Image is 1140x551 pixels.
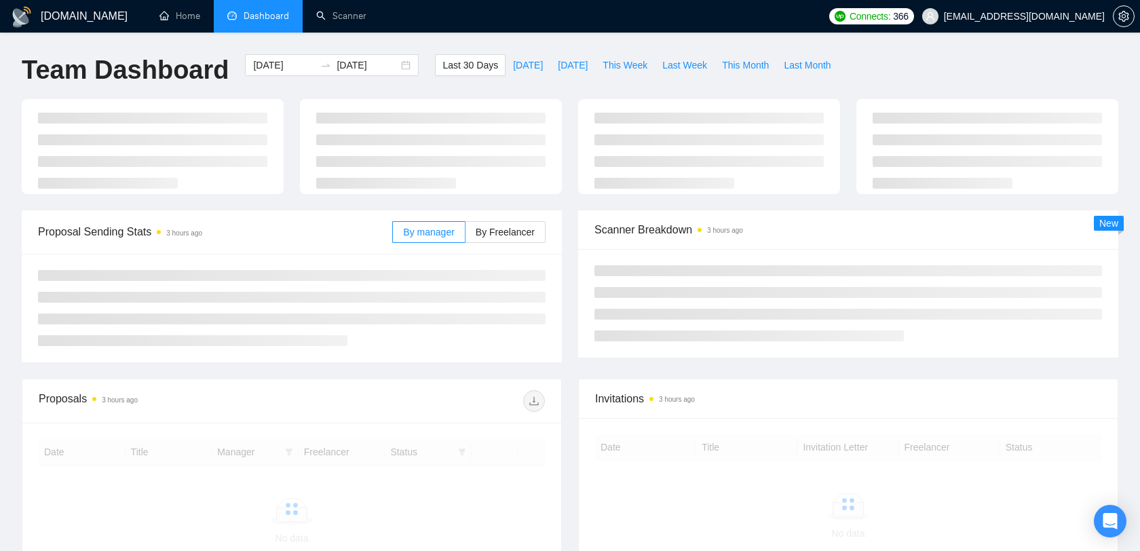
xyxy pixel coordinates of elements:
[893,9,908,24] span: 366
[38,223,392,240] span: Proposal Sending Stats
[1113,5,1135,27] button: setting
[1113,11,1135,22] a: setting
[1094,505,1126,537] div: Open Intercom Messenger
[595,390,1101,407] span: Invitations
[159,10,200,22] a: homeHome
[707,227,743,234] time: 3 hours ago
[320,60,331,71] span: swap-right
[506,54,550,76] button: [DATE]
[594,221,1102,238] span: Scanner Breakdown
[337,58,398,73] input: End date
[784,58,831,73] span: Last Month
[595,54,655,76] button: This Week
[926,12,935,21] span: user
[662,58,707,73] span: Last Week
[253,58,315,73] input: Start date
[442,58,498,73] span: Last 30 Days
[39,390,292,412] div: Proposals
[316,10,366,22] a: searchScanner
[558,58,588,73] span: [DATE]
[655,54,715,76] button: Last Week
[715,54,776,76] button: This Month
[403,227,454,237] span: By manager
[659,396,695,403] time: 3 hours ago
[166,229,202,237] time: 3 hours ago
[722,58,769,73] span: This Month
[11,6,33,28] img: logo
[1099,218,1118,229] span: New
[435,54,506,76] button: Last 30 Days
[227,11,237,20] span: dashboard
[102,396,138,404] time: 3 hours ago
[244,10,289,22] span: Dashboard
[550,54,595,76] button: [DATE]
[513,58,543,73] span: [DATE]
[835,11,845,22] img: upwork-logo.png
[476,227,535,237] span: By Freelancer
[776,54,838,76] button: Last Month
[1114,11,1134,22] span: setting
[22,54,229,86] h1: Team Dashboard
[850,9,890,24] span: Connects:
[320,60,331,71] span: to
[603,58,647,73] span: This Week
